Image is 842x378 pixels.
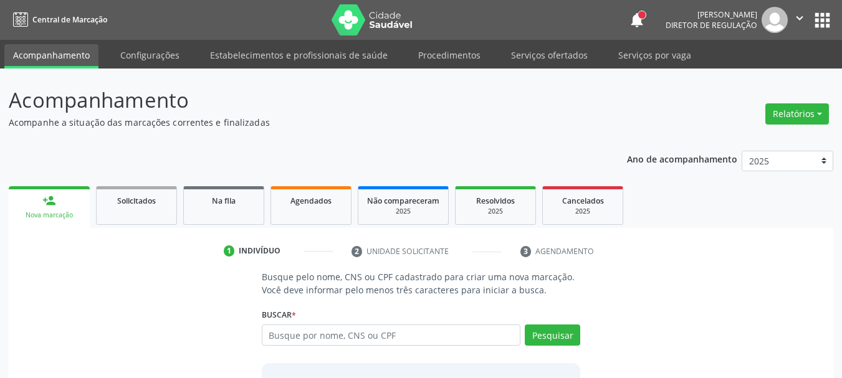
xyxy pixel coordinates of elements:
[627,151,737,166] p: Ano de acompanhamento
[212,196,236,206] span: Na fila
[476,196,515,206] span: Resolvidos
[367,207,439,216] div: 2025
[628,11,646,29] button: notifications
[201,44,396,66] a: Estabelecimentos e profissionais de saúde
[4,44,98,69] a: Acompanhamento
[262,305,296,324] label: Buscar
[9,85,586,116] p: Acompanhamento
[367,196,439,206] span: Não compareceram
[762,7,788,33] img: img
[224,245,235,257] div: 1
[17,210,81,220] div: Nova marcação
[765,103,829,125] button: Relatórios
[464,207,527,216] div: 2025
[42,194,56,207] div: person_add
[409,44,489,66] a: Procedimentos
[552,207,614,216] div: 2025
[502,44,596,66] a: Serviços ofertados
[239,245,280,257] div: Indivíduo
[262,324,521,346] input: Busque por nome, CNS ou CPF
[666,20,757,31] span: Diretor de regulação
[262,270,581,296] p: Busque pelo nome, CNS ou CPF cadastrado para criar uma nova marcação. Você deve informar pelo men...
[562,196,604,206] span: Cancelados
[666,9,757,20] div: [PERSON_NAME]
[788,7,811,33] button: 
[793,11,806,25] i: 
[811,9,833,31] button: apps
[290,196,332,206] span: Agendados
[32,14,107,25] span: Central de Marcação
[9,116,586,129] p: Acompanhe a situação das marcações correntes e finalizadas
[525,324,580,346] button: Pesquisar
[610,44,700,66] a: Serviços por vaga
[112,44,188,66] a: Configurações
[117,196,156,206] span: Solicitados
[9,9,107,30] a: Central de Marcação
